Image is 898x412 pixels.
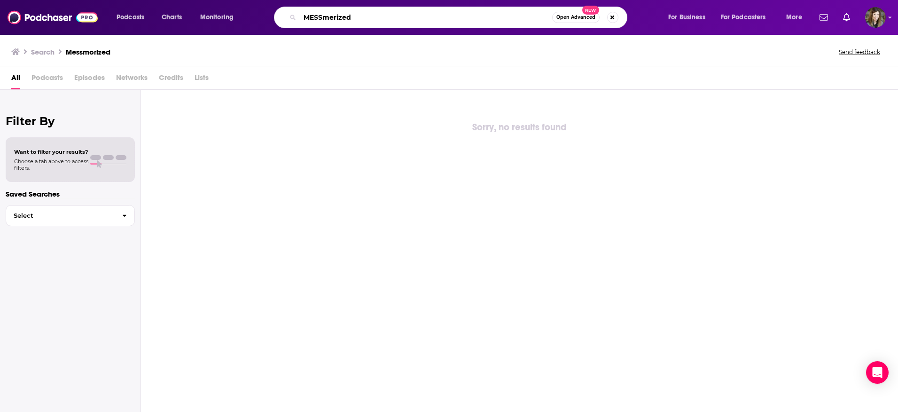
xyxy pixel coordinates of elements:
[839,9,854,25] a: Show notifications dropdown
[200,11,234,24] span: Monitoring
[8,8,98,26] img: Podchaser - Follow, Share and Rate Podcasts
[6,213,115,219] span: Select
[866,361,889,384] div: Open Intercom Messenger
[865,7,886,28] button: Show profile menu
[31,70,63,89] span: Podcasts
[582,6,599,15] span: New
[14,149,88,155] span: Want to filter your results?
[117,11,144,24] span: Podcasts
[194,10,246,25] button: open menu
[300,10,552,25] input: Search podcasts, credits, & more...
[156,10,187,25] a: Charts
[31,48,55,56] h3: Search
[662,10,717,25] button: open menu
[780,10,814,25] button: open menu
[162,11,182,24] span: Charts
[6,190,135,198] p: Saved Searches
[865,7,886,28] span: Logged in as ElizabethHawkins
[836,48,883,56] button: Send feedback
[66,48,110,56] h3: Messmorized
[668,11,705,24] span: For Business
[159,70,183,89] span: Credits
[816,9,832,25] a: Show notifications dropdown
[786,11,802,24] span: More
[141,120,898,135] div: Sorry, no results found
[14,158,88,171] span: Choose a tab above to access filters.
[110,10,156,25] button: open menu
[116,70,148,89] span: Networks
[721,11,766,24] span: For Podcasters
[6,205,135,226] button: Select
[74,70,105,89] span: Episodes
[552,12,600,23] button: Open AdvancedNew
[715,10,780,25] button: open menu
[195,70,209,89] span: Lists
[283,7,636,28] div: Search podcasts, credits, & more...
[865,7,886,28] img: User Profile
[11,70,20,89] a: All
[556,15,595,20] span: Open Advanced
[6,114,135,128] h2: Filter By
